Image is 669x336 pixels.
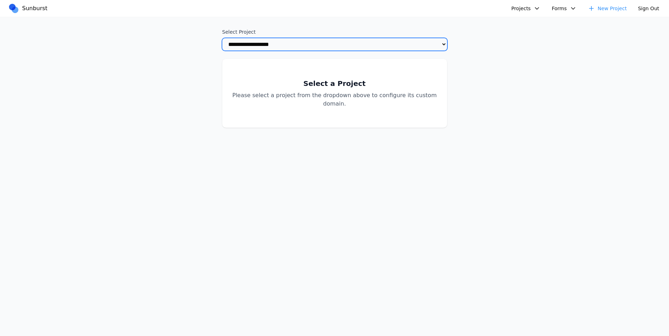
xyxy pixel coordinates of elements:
[222,28,447,35] label: Select Project
[231,91,439,108] p: Please select a project from the dropdown above to configure its custom domain.
[547,3,581,14] button: Forms
[22,4,47,13] span: Sunburst
[231,79,439,88] h2: Select a Project
[507,3,545,14] button: Projects
[634,3,663,14] button: Sign Out
[8,3,50,14] a: Sunburst
[584,3,631,14] a: New Project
